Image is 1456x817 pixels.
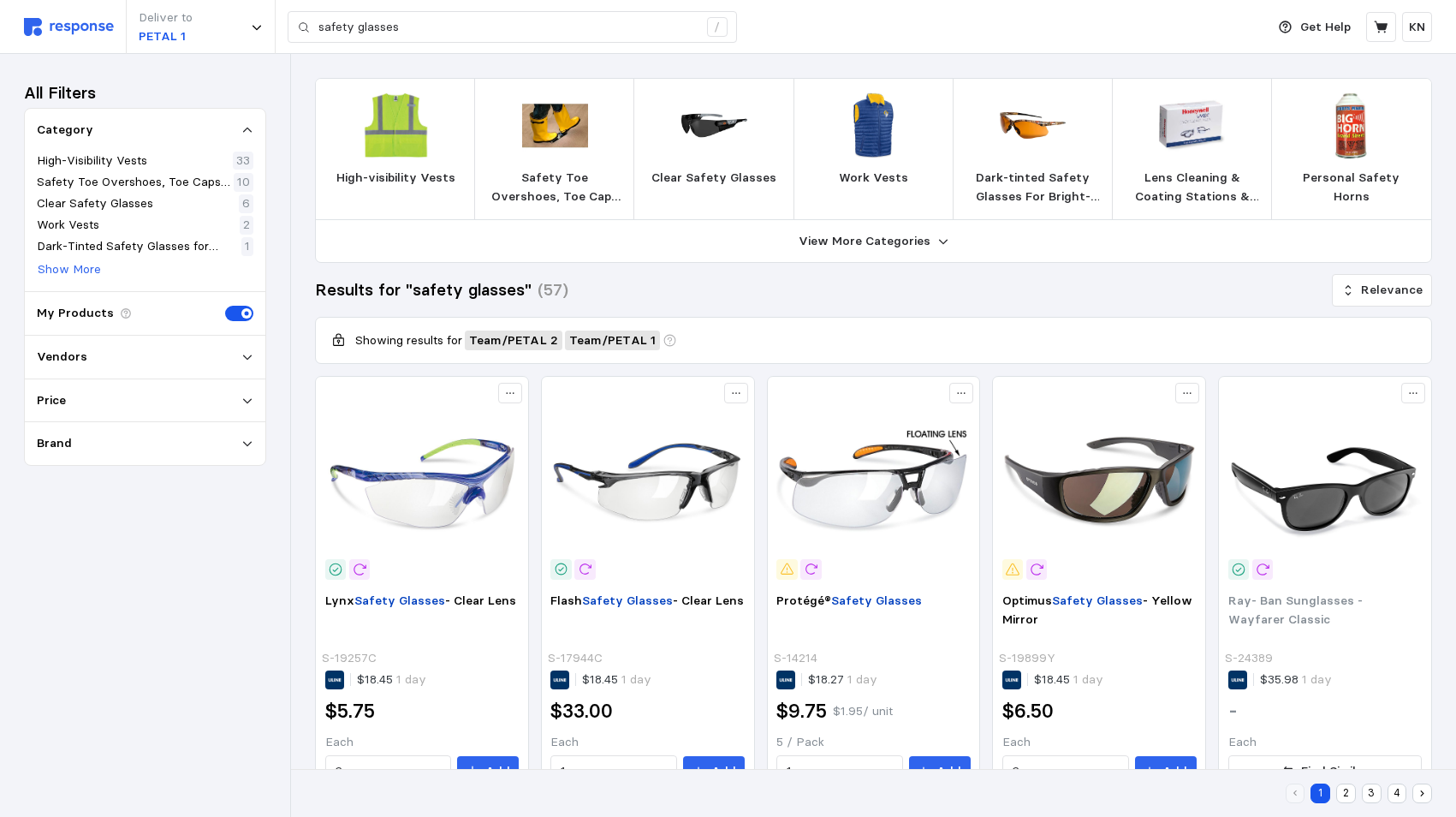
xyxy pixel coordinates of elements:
[582,671,651,689] p: $18.45
[1034,671,1103,689] p: $18.45
[1228,593,1363,627] span: Ray- Ban Sunglasses - Wayfarer Classic
[776,593,831,608] span: Protégé®
[1299,671,1332,687] span: 1 day
[243,216,250,235] p: 2
[808,671,877,689] p: $18.27
[1012,756,1119,787] input: Qty
[1301,762,1368,781] p: Find Similar
[1409,18,1425,37] p: KN
[841,92,906,158] img: S-23078RAM-M
[844,671,877,687] span: 1 day
[445,593,516,608] span: - Clear Lens
[550,385,745,580] img: S-17944C
[24,81,96,104] h3: All Filters
[1318,92,1384,158] img: L_2000821.jpg
[1000,92,1066,158] img: SW50014_01.webp
[489,169,621,206] p: Safety Toe Overshoes, Toe Caps & [MEDICAL_DATA] Guards
[37,173,230,192] p: Safety Toe Overshoes, Toe Caps & [MEDICAL_DATA] Guards
[325,698,375,725] h2: $5.75
[38,260,101,279] p: Show More
[1402,12,1432,42] button: KN
[325,733,520,752] p: Each
[707,17,728,38] div: /
[538,278,568,301] h3: (57)
[1228,733,1423,752] p: Each
[774,649,817,668] p: S-14214
[936,762,961,781] p: Add
[37,194,153,213] p: Clear Safety Glasses
[548,649,603,668] p: S-17944C
[325,593,354,608] span: Lynx
[1228,755,1423,788] button: Find Similar
[799,232,930,251] p: View More Categories
[335,756,442,787] input: Qty
[967,169,1099,206] p: Dark-tinted Safety Glasses For Bright-light Use
[550,733,745,752] p: Each
[1052,593,1143,608] mark: Safety Glasses
[1336,784,1356,803] button: 2
[1260,671,1332,689] p: $35.98
[37,304,114,323] p: My Products
[322,649,377,668] p: S-19257C
[776,698,827,725] h2: $9.75
[245,237,250,256] p: 1
[550,698,613,725] h2: $33.00
[1388,784,1407,803] button: 4
[336,169,455,188] p: High-visibility Vests
[1002,385,1197,580] img: S-19899Y
[839,169,908,188] p: Work Vests
[1300,18,1351,37] p: Get Help
[651,169,776,188] p: Clear Safety Glasses
[681,92,747,158] img: ERD_59135-1.webp
[139,9,193,27] p: Deliver to
[1310,784,1330,803] button: 1
[37,216,99,235] p: Work Vests
[909,756,971,787] button: Add
[787,756,894,787] input: Qty
[999,649,1055,668] p: S-19899Y
[1362,784,1382,803] button: 3
[1002,698,1054,725] h2: $6.50
[316,220,1431,262] button: View More Categories
[1361,281,1423,300] p: Relevance
[363,92,429,158] img: L_EGO21147.jpg
[776,733,971,752] p: 5 / Pack
[37,259,102,280] button: Show More
[711,762,736,781] p: Add
[569,331,657,349] span: Team / PETAL 1
[561,756,668,787] input: Qty
[831,593,922,608] mark: Safety Glasses
[582,593,673,608] mark: Safety Glasses
[37,391,66,410] p: Price
[457,756,519,787] button: Add
[1332,274,1432,307] button: Relevance
[37,237,238,256] p: Dark-Tinted Safety Glasses for Bright-Light Use
[37,348,87,367] p: Vendors
[1162,762,1187,781] p: Add
[1126,169,1258,206] p: Lens Cleaning & Coating Stations & Refills
[393,671,426,687] span: 1 day
[1002,593,1052,608] span: Optimus
[1135,756,1197,787] button: Add
[522,92,588,158] img: HO2_1111.webp
[357,671,426,689] p: $18.45
[1286,169,1417,206] p: Personal Safety Horns
[1070,671,1103,687] span: 1 day
[37,121,93,140] p: Category
[550,593,582,608] span: Flash
[776,385,971,580] img: S-14214_txt_USEng
[318,12,698,43] input: Search for a product name or SKU
[37,434,72,453] p: Brand
[242,194,250,213] p: 6
[354,593,445,608] mark: Safety Glasses
[673,593,744,608] span: - Clear Lens
[237,173,250,192] p: 10
[355,331,462,350] p: Showing results for
[325,385,520,580] img: S-19257C
[618,671,651,687] span: 1 day
[1228,698,1238,725] h2: -
[833,702,893,721] p: $1.95 / unit
[24,18,114,36] img: svg%3e
[37,152,147,170] p: High-Visibility Vests
[683,756,745,787] button: Add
